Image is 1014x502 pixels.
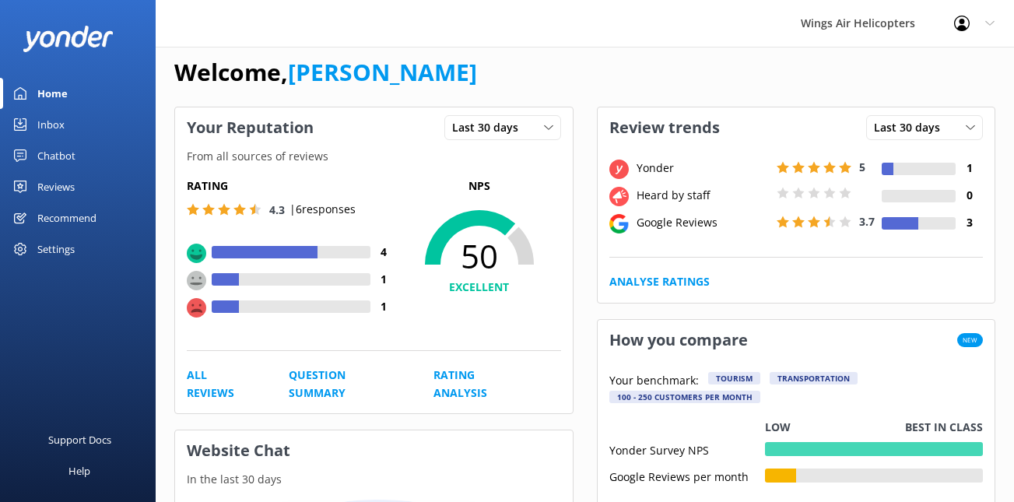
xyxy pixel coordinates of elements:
[956,187,983,204] h4: 0
[288,56,477,88] a: [PERSON_NAME]
[633,187,773,204] div: Heard by staff
[23,26,113,51] img: yonder-white-logo.png
[398,279,561,296] h4: EXCELLENT
[68,455,90,486] div: Help
[633,160,773,177] div: Yonder
[187,367,254,402] a: All Reviews
[859,214,875,229] span: 3.7
[398,177,561,195] p: NPS
[452,119,528,136] span: Last 30 days
[175,471,573,488] p: In the last 30 days
[187,177,398,195] h5: Rating
[609,273,710,290] a: Analyse Ratings
[770,372,858,384] div: Transportation
[905,419,983,436] p: Best in class
[174,54,477,91] h1: Welcome,
[37,109,65,140] div: Inbox
[370,298,398,315] h4: 1
[48,424,111,455] div: Support Docs
[175,430,573,471] h3: Website Chat
[269,202,285,217] span: 4.3
[175,107,325,148] h3: Your Reputation
[37,171,75,202] div: Reviews
[37,140,75,171] div: Chatbot
[956,214,983,231] h4: 3
[957,333,983,347] span: New
[633,214,773,231] div: Google Reviews
[874,119,949,136] span: Last 30 days
[37,78,68,109] div: Home
[289,201,356,218] p: | 6 responses
[433,367,526,402] a: Rating Analysis
[956,160,983,177] h4: 1
[859,160,865,174] span: 5
[289,367,398,402] a: Question Summary
[37,202,96,233] div: Recommend
[175,148,573,165] p: From all sources of reviews
[708,372,760,384] div: Tourism
[609,469,765,483] div: Google Reviews per month
[370,244,398,261] h4: 4
[598,320,760,360] h3: How you compare
[609,391,760,403] div: 100 - 250 customers per month
[370,271,398,288] h4: 1
[598,107,732,148] h3: Review trends
[765,419,791,436] p: Low
[398,237,561,276] span: 50
[609,372,699,391] p: Your benchmark:
[609,442,765,456] div: Yonder Survey NPS
[37,233,75,265] div: Settings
